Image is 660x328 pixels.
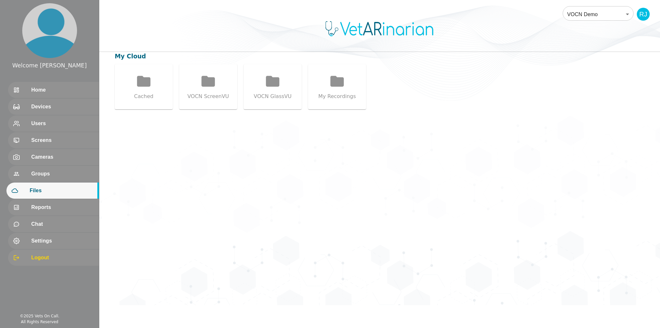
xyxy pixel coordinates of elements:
span: Chat [31,220,94,228]
img: Logo [322,21,438,37]
div: Groups [8,166,99,182]
div: Users [8,115,99,132]
div: Welcome [PERSON_NAME] [12,61,87,70]
span: Settings [31,237,94,245]
div: Screens [8,132,99,148]
div: All Rights Reserved [21,319,58,325]
div: Files [6,183,99,199]
div: Chat [8,216,99,232]
span: Files [30,187,94,194]
div: Home [8,82,99,98]
div: Logout [8,250,99,266]
span: Cameras [31,153,94,161]
span: Groups [31,170,94,178]
div: Reports [8,199,99,215]
div: Cameras [8,149,99,165]
span: Users [31,120,94,127]
div: Settings [8,233,99,249]
div: © 2025 Vets On Call. [20,313,59,319]
span: Reports [31,204,94,211]
span: Devices [31,103,94,111]
span: Screens [31,136,94,144]
div: Devices [8,99,99,115]
div: VOCN Demo [563,5,634,23]
span: Home [31,86,94,94]
img: profile.png [22,3,77,58]
span: Logout [31,254,94,262]
div: RJ [637,8,650,21]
